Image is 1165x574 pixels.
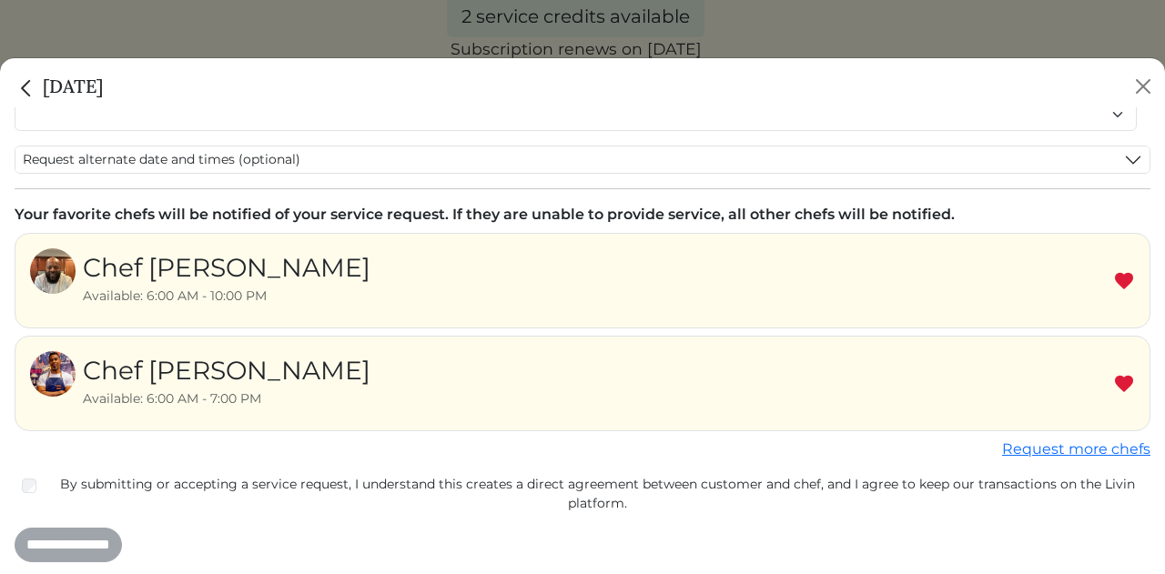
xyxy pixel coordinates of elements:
[15,204,1150,226] div: Your favorite chefs will be notified of your service request. If they are unable to provide servi...
[15,75,43,97] a: Close
[1113,373,1135,395] img: Remove Favorite chef
[83,351,370,389] div: Chef [PERSON_NAME]
[83,248,370,287] div: Chef [PERSON_NAME]
[15,146,1150,173] button: Request alternate date and times (optional)
[83,287,370,306] div: Available: 6:00 AM - 10:00 PM
[15,73,103,100] h5: [DATE]
[30,351,370,416] a: Chef [PERSON_NAME] Available: 6:00 AM - 7:00 PM
[44,475,1150,513] label: By submitting or accepting a service request, I understand this creates a direct agreement betwee...
[30,351,76,397] img: a09e5bf7981c309b4c08df4bb44c4a4f
[1129,72,1158,101] button: Close
[30,248,76,294] img: be551651a86814d3d5ffc721a3f8e376
[1002,440,1150,458] a: Request more chefs
[23,150,300,169] span: Request alternate date and times (optional)
[83,389,370,408] div: Available: 6:00 AM - 7:00 PM
[15,76,38,100] img: back_caret-0738dc900bf9763b5e5a40894073b948e17d9601fd527fca9689b06ce300169f.svg
[30,248,370,313] a: Chef [PERSON_NAME] Available: 6:00 AM - 10:00 PM
[1113,270,1135,292] img: Remove Favorite chef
